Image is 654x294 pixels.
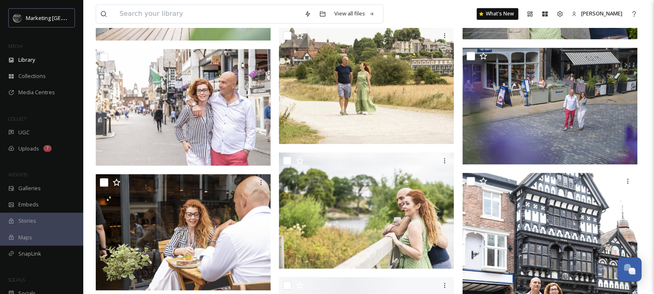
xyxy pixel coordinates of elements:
img: MC-Logo-01.svg [13,14,22,22]
a: View all files [330,5,379,22]
div: 7 [43,145,52,152]
span: SOCIALS [8,276,25,283]
span: MEDIA [8,43,23,49]
span: Galleries [18,184,41,192]
span: Collections [18,72,46,80]
span: Stories [18,217,36,225]
span: COLLECT [8,116,26,122]
img: CN22031p2_City-067.jpg [96,174,271,291]
span: Maps [18,234,32,241]
img: CN22031p2_City-080.jpg [279,152,454,269]
span: WIDGETS [8,171,27,178]
span: [PERSON_NAME] [581,10,622,17]
button: Open Chat [617,257,642,281]
input: Search your library [115,5,300,23]
span: SnapLink [18,250,41,258]
span: UGC [18,128,30,136]
span: Library [18,56,35,64]
a: What's New [477,8,518,20]
img: CN22031p2_City-090.jpg [279,27,454,144]
span: Media Centres [18,88,55,96]
img: CN22031p2_City-037.jpg [96,49,271,166]
span: Marketing [GEOGRAPHIC_DATA] [26,14,105,22]
span: Uploads [18,145,39,153]
img: CN22031p2_City-029.jpg [463,48,637,164]
a: [PERSON_NAME] [567,5,627,22]
span: Embeds [18,201,39,209]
